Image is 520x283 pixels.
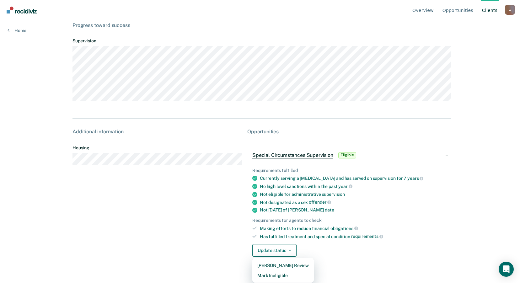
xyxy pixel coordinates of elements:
div: No high level sanctions within the past [260,184,446,189]
div: Additional information [72,129,242,135]
button: Update status [252,244,297,257]
div: Open Intercom Messenger [499,262,514,277]
span: Special Circumstances Supervision [252,152,333,158]
span: years [407,176,423,181]
div: Requirements fulfilled [252,168,446,173]
button: Profile dropdown button [505,5,515,15]
button: Mark Ineligible [252,270,314,280]
div: Opportunities [247,129,451,135]
button: [PERSON_NAME] Review [252,260,314,270]
div: Special Circumstances SupervisionEligible [247,145,451,165]
div: Not eligible for administrative [260,192,446,197]
span: requirements [351,234,383,239]
span: year [338,184,352,189]
div: w [505,5,515,15]
img: Recidiviz [7,7,37,13]
div: Currently serving a [MEDICAL_DATA] and has served on supervision for 7 [260,175,446,181]
span: obligations [330,226,358,231]
span: date [325,207,334,212]
div: Requirements for agents to check [252,218,446,223]
span: offender [309,200,331,205]
div: Dropdown Menu [252,258,314,283]
dt: Supervision [72,38,451,44]
div: Has fulfilled treatment and special condition [260,234,446,239]
span: Eligible [338,152,356,158]
div: Not [DATE] of [PERSON_NAME] [260,207,446,213]
div: Making efforts to reduce financial [260,226,446,231]
div: Progress toward success [72,22,451,28]
a: Home [8,28,26,33]
span: supervision [322,192,345,197]
div: Not designated as a sex [260,200,446,205]
dt: Housing [72,145,242,151]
